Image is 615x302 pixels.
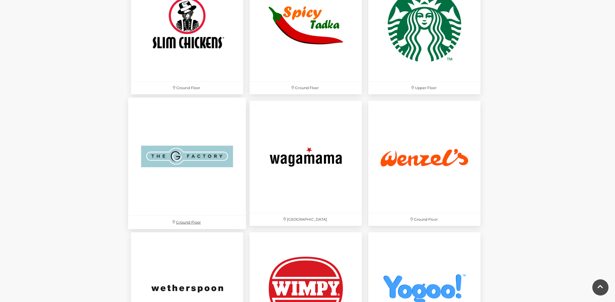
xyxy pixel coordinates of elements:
[365,98,484,229] a: Ground Floor
[131,82,243,94] p: Ground Floor
[250,82,362,94] p: Ground Floor
[124,94,249,233] a: Ground Floor
[128,216,246,229] p: Ground Floor
[250,213,362,226] p: [GEOGRAPHIC_DATA]
[246,98,365,229] a: [GEOGRAPHIC_DATA]
[368,213,480,226] p: Ground Floor
[368,82,480,94] p: Upper Floor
